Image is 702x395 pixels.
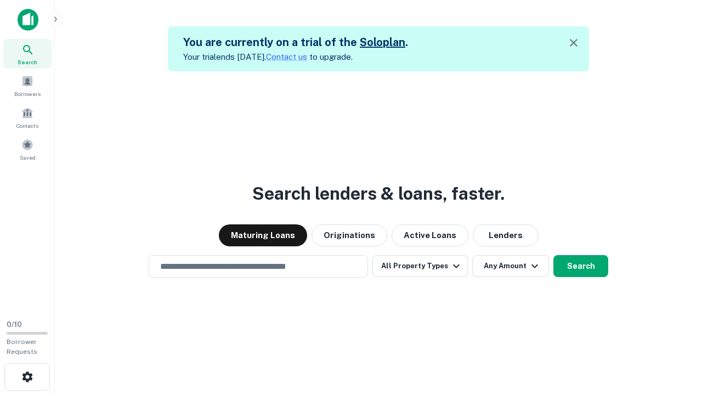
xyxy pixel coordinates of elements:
[360,36,405,49] a: Soloplan
[7,338,37,356] span: Borrower Requests
[472,255,549,277] button: Any Amount
[20,153,36,162] span: Saved
[3,39,52,69] a: Search
[312,224,387,246] button: Originations
[18,9,38,31] img: capitalize-icon.png
[16,121,38,130] span: Contacts
[252,180,505,207] h3: Search lenders & loans, faster.
[183,50,408,64] p: Your trial ends [DATE]. to upgrade.
[18,58,37,66] span: Search
[3,71,52,100] a: Borrowers
[3,103,52,132] a: Contacts
[183,34,408,50] h5: You are currently on a trial of the .
[647,307,702,360] iframe: Chat Widget
[266,52,307,61] a: Contact us
[372,255,468,277] button: All Property Types
[473,224,539,246] button: Lenders
[14,89,41,98] span: Borrowers
[392,224,468,246] button: Active Loans
[219,224,307,246] button: Maturing Loans
[553,255,608,277] button: Search
[7,320,22,329] span: 0 / 10
[3,134,52,164] a: Saved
